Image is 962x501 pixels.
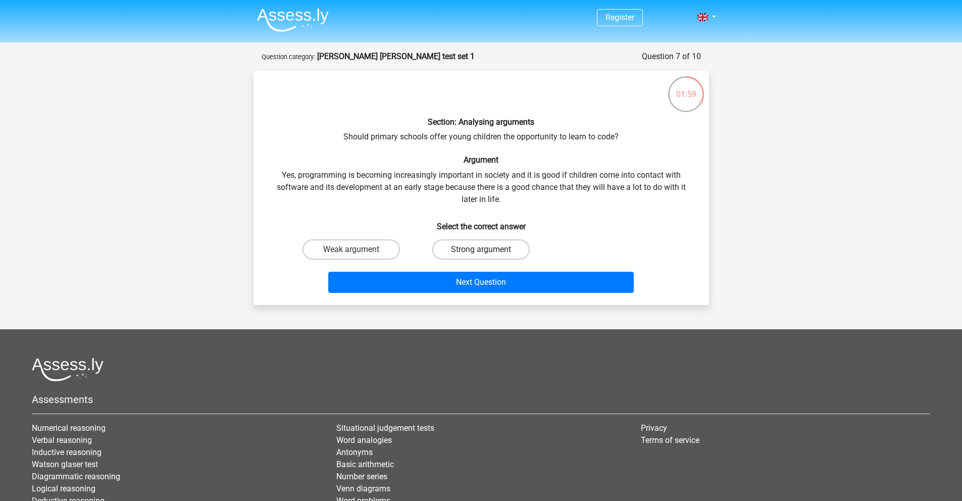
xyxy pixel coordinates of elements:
a: Register [605,13,634,22]
a: Logical reasoning [32,484,95,493]
small: Question category: [262,53,315,61]
a: Numerical reasoning [32,423,106,433]
label: Weak argument [302,239,400,260]
h6: Argument [270,155,693,165]
a: Basic arithmetic [336,460,394,469]
a: Number series [336,472,387,481]
a: Privacy [641,423,667,433]
div: Question 7 of 10 [642,51,701,63]
div: Should primary schools offer young children the opportunity to learn to code? Yes, programming is... [258,79,705,297]
a: Watson glaser test [32,460,98,469]
a: Terms of service [641,435,699,445]
h5: Assessments [32,393,930,406]
h6: Section: Analysing arguments [270,117,693,127]
a: Inductive reasoning [32,447,102,457]
div: 01:59 [667,75,705,101]
button: Next Question [328,272,634,293]
label: Strong argument [432,239,530,260]
a: Word analogies [336,435,392,445]
a: Antonyms [336,447,373,457]
strong: [PERSON_NAME] [PERSON_NAME] test set 1 [317,52,475,61]
a: Verbal reasoning [32,435,92,445]
a: Situational judgement tests [336,423,434,433]
img: Assessly logo [32,358,104,381]
a: Venn diagrams [336,484,390,493]
h6: Select the correct answer [270,214,693,231]
img: Assessly [257,8,329,32]
a: Diagrammatic reasoning [32,472,120,481]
